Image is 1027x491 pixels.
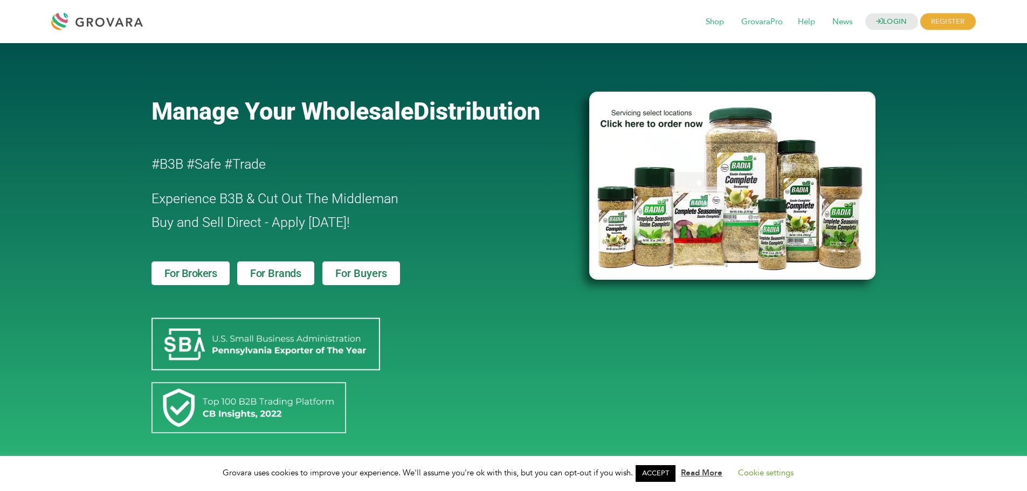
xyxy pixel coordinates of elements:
h2: #B3B #Safe #Trade [151,153,528,176]
span: Experience B3B & Cut Out The Middleman [151,191,398,206]
span: Help [790,12,823,32]
span: REGISTER [920,13,976,30]
a: Help [790,16,823,28]
span: News [825,12,860,32]
span: For Brokers [164,268,217,279]
a: For Brokers [151,261,230,285]
a: Read More [681,467,722,478]
a: ACCEPT [636,465,676,482]
span: Manage Your Wholesale [151,97,413,126]
span: For Buyers [335,268,387,279]
a: LOGIN [865,13,918,30]
span: GrovaraPro [734,12,790,32]
a: Cookie settings [738,467,794,478]
a: For Buyers [322,261,400,285]
span: Buy and Sell Direct - Apply [DATE]! [151,215,350,230]
span: For Brands [250,268,301,279]
a: GrovaraPro [734,16,790,28]
a: For Brands [237,261,314,285]
span: Distribution [413,97,540,126]
a: Shop [698,16,732,28]
span: Grovara uses cookies to improve your experience. We'll assume you're ok with this, but you can op... [223,467,804,478]
a: Manage Your WholesaleDistribution [151,97,572,126]
a: News [825,16,860,28]
span: Shop [698,12,732,32]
